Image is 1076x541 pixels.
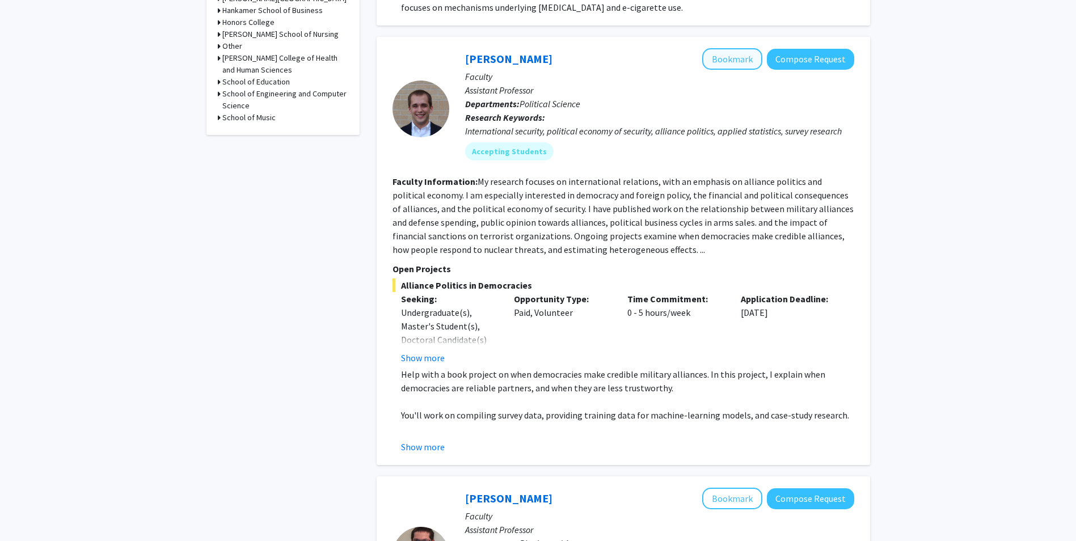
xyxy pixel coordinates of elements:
[732,292,846,365] div: [DATE]
[222,88,348,112] h3: School of Engineering and Computer Science
[393,278,854,292] span: Alliance Politics in Democracies
[767,49,854,70] button: Compose Request to Joshua Alley
[393,176,854,255] fg-read-more: My research focuses on international relations, with an emphasis on alliance politics and politic...
[465,142,554,160] mat-chip: Accepting Students
[465,124,854,138] div: International security, political economy of security, alliance politics, applied statistics, sur...
[222,16,275,28] h3: Honors College
[222,76,290,88] h3: School of Education
[702,48,762,70] button: Add Joshua Alley to Bookmarks
[222,52,348,76] h3: [PERSON_NAME] College of Health and Human Sciences
[465,98,520,109] b: Departments:
[520,98,580,109] span: Political Science
[741,292,837,306] p: Application Deadline:
[505,292,619,365] div: Paid, Volunteer
[767,488,854,509] button: Compose Request to Jon Wilson
[401,408,854,422] p: You'll work on compiling survey data, providing training data for machine-learning models, and ca...
[465,112,545,123] b: Research Keywords:
[222,40,242,52] h3: Other
[702,488,762,509] button: Add Jon Wilson to Bookmarks
[465,52,552,66] a: [PERSON_NAME]
[401,351,445,365] button: Show more
[465,509,854,523] p: Faculty
[465,70,854,83] p: Faculty
[393,262,854,276] p: Open Projects
[401,306,497,374] div: Undergraduate(s), Master's Student(s), Doctoral Candidate(s) (PhD, MD, DMD, PharmD, etc.)
[401,292,497,306] p: Seeking:
[222,5,323,16] h3: Hankamer School of Business
[222,28,339,40] h3: [PERSON_NAME] School of Nursing
[9,490,48,532] iframe: Chat
[222,112,276,124] h3: School of Music
[465,83,854,97] p: Assistant Professor
[401,367,854,395] p: Help with a book project on when democracies make credible military alliances. In this project, I...
[619,292,732,365] div: 0 - 5 hours/week
[627,292,724,306] p: Time Commitment:
[393,176,478,187] b: Faculty Information:
[465,491,552,505] a: [PERSON_NAME]
[514,292,610,306] p: Opportunity Type:
[401,440,445,454] button: Show more
[465,523,854,536] p: Assistant Professor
